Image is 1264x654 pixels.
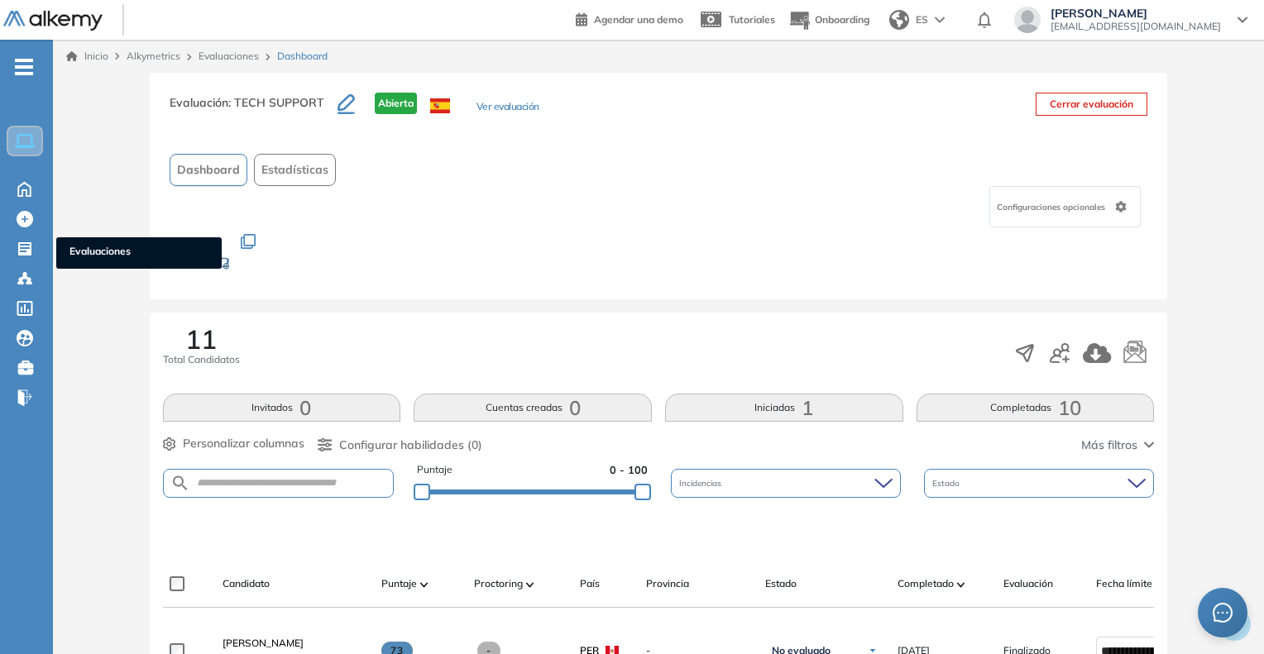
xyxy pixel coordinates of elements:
span: Alkymetrics [127,50,180,62]
div: Estado [924,469,1154,498]
button: Cerrar evaluación [1036,93,1147,116]
span: Total Candidatos [163,352,240,367]
div: Mover [183,249,348,279]
span: Agendar una demo [594,13,683,26]
span: Onboarding [815,13,869,26]
span: Completado [898,576,954,591]
button: Onboarding [788,2,869,38]
button: Estadísticas [254,154,336,186]
a: [PERSON_NAME] [223,636,368,651]
img: Logo [3,11,103,31]
span: : TECH SUPPORT [228,95,324,110]
span: Dashboard [177,161,240,179]
i: - [15,65,33,69]
img: [missing "en.ARROW_ALT" translation] [526,582,534,587]
button: Completadas10 [917,394,1155,422]
span: Evaluación [1003,576,1053,591]
span: [PERSON_NAME] [223,637,304,649]
img: SEARCH_ALT [170,473,190,494]
h3: Evaluación [170,93,338,127]
span: País [580,576,600,591]
span: 0 - 100 [610,462,648,478]
button: Más filtros [1081,437,1154,454]
button: Iniciadas1 [665,394,903,422]
span: Estadísticas [261,161,328,179]
img: [missing "en.ARROW_ALT" translation] [420,582,429,587]
a: Inicio [66,49,108,64]
span: Proctoring [474,576,523,591]
span: Estado [932,477,963,489]
button: Ver evaluación [476,99,539,117]
span: [PERSON_NAME] [1051,7,1221,20]
span: Fecha límite [1096,576,1152,591]
span: [EMAIL_ADDRESS][DOMAIN_NAME] [1051,20,1221,33]
span: Evaluaciones [69,244,208,262]
a: Agendar una demo [576,8,683,28]
span: Abierta [375,93,417,114]
span: Configurar habilidades (0) [339,437,482,454]
span: ES [916,12,928,27]
button: Cuentas creadas0 [414,394,652,422]
span: Puntaje [381,576,417,591]
span: Configuraciones opcionales [997,201,1108,213]
span: Candidato [223,576,270,591]
div: Incidencias [671,469,901,498]
span: Personalizar columnas [183,435,304,452]
span: Duplicar [183,236,221,249]
a: Evaluaciones [199,50,259,62]
span: message [1213,603,1233,623]
img: world [889,10,909,30]
span: Tutoriales [729,13,775,26]
img: [missing "en.ARROW_ALT" translation] [957,582,965,587]
span: Provincia [646,576,689,591]
span: Más filtros [1081,437,1137,454]
img: arrow [935,17,945,23]
span: 11 [185,326,217,352]
span: Dashboard [277,49,328,64]
span: Estado [765,576,797,591]
button: Dashboard [170,154,247,186]
button: Invitados0 [163,394,401,422]
span: Puntaje [417,462,452,478]
span: Incidencias [679,477,725,489]
div: Configuraciones opcionales [989,186,1141,227]
button: Personalizar columnas [163,435,304,452]
img: ESP [430,98,450,113]
button: Configurar habilidades (0) [318,437,482,454]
